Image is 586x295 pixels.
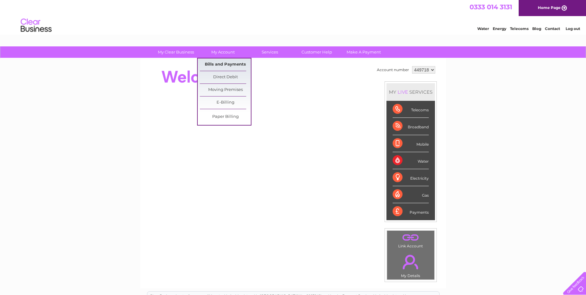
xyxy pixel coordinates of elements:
[545,26,560,31] a: Contact
[566,26,580,31] a: Log out
[375,65,411,75] td: Account number
[244,46,295,58] a: Services
[200,84,251,96] a: Moving Premises
[20,16,52,35] img: logo.png
[393,101,429,118] div: Telecoms
[477,26,489,31] a: Water
[150,46,201,58] a: My Clear Business
[338,46,389,58] a: Make A Payment
[393,135,429,152] div: Mobile
[197,46,248,58] a: My Account
[200,71,251,83] a: Direct Debit
[393,118,429,135] div: Broadband
[200,96,251,109] a: E-Billing
[200,58,251,71] a: Bills and Payments
[393,203,429,220] div: Payments
[396,89,409,95] div: LIVE
[493,26,506,31] a: Energy
[147,3,439,30] div: Clear Business is a trading name of Verastar Limited (registered in [GEOGRAPHIC_DATA] No. 3667643...
[387,230,435,250] td: Link Account
[200,111,251,123] a: Paper Billing
[532,26,541,31] a: Blog
[393,169,429,186] div: Electricity
[510,26,529,31] a: Telecoms
[393,186,429,203] div: Gas
[386,83,435,101] div: MY SERVICES
[389,251,433,273] a: .
[389,232,433,243] a: .
[291,46,342,58] a: Customer Help
[470,3,512,11] a: 0333 014 3131
[393,152,429,169] div: Water
[387,250,435,280] td: My Details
